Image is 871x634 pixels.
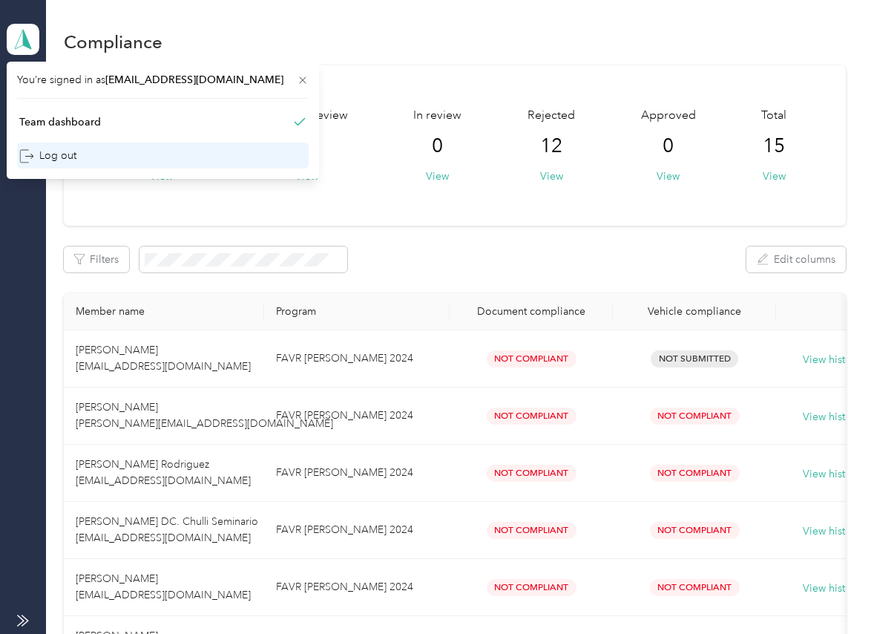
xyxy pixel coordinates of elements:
div: Log out [19,148,76,163]
div: Document compliance [461,305,601,318]
span: 15 [763,134,785,158]
span: Approved [641,107,696,125]
th: Program [264,293,450,330]
h1: Compliance [64,34,162,50]
span: Not Compliant [487,465,576,482]
button: View [657,169,680,184]
td: FAVR Montalvan 2024 [264,445,450,502]
span: Not Compliant [487,522,576,539]
button: View [540,169,563,184]
span: [PERSON_NAME] Rodriguez [EMAIL_ADDRESS][DOMAIN_NAME] [76,458,251,487]
button: Edit columns [746,246,846,272]
span: 12 [540,134,562,158]
span: [PERSON_NAME] [EMAIL_ADDRESS][DOMAIN_NAME] [76,344,251,373]
span: Rejected [527,107,575,125]
button: View history [803,523,861,540]
iframe: Everlance-gr Chat Button Frame [788,551,871,634]
td: FAVR Montalvan 2024 [264,559,450,616]
span: [PERSON_NAME] DC. Chulli Seminario [EMAIL_ADDRESS][DOMAIN_NAME] [76,515,258,544]
span: Not Compliant [650,522,740,539]
div: Team dashboard [19,114,101,130]
span: [PERSON_NAME] [EMAIL_ADDRESS][DOMAIN_NAME] [76,572,251,601]
span: Not Compliant [650,408,740,425]
button: Filters [64,246,129,272]
button: View history [803,352,861,368]
button: View history [803,409,861,425]
td: FAVR Montalvan 2024 [264,388,450,445]
span: Not Compliant [487,350,576,367]
span: Not Submitted [651,350,738,367]
span: In review [413,107,461,125]
span: Not Compliant [487,408,576,425]
span: Not Compliant [487,579,576,596]
span: Not Compliant [650,465,740,482]
span: Not Compliant [650,579,740,596]
button: View [763,169,786,184]
td: FAVR Montalvan 2024 [264,330,450,388]
span: 0 [432,134,443,158]
button: View [426,169,449,184]
th: Member name [64,293,264,330]
span: [PERSON_NAME] [PERSON_NAME][EMAIL_ADDRESS][DOMAIN_NAME] [76,401,333,430]
span: You’re signed in as [17,72,309,88]
button: View history [803,466,861,483]
span: [EMAIL_ADDRESS][DOMAIN_NAME] [105,73,283,86]
span: Total [761,107,786,125]
span: 0 [663,134,674,158]
td: FAVR Montalvan 2024 [264,502,450,559]
div: Vehicle compliance [625,305,764,318]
